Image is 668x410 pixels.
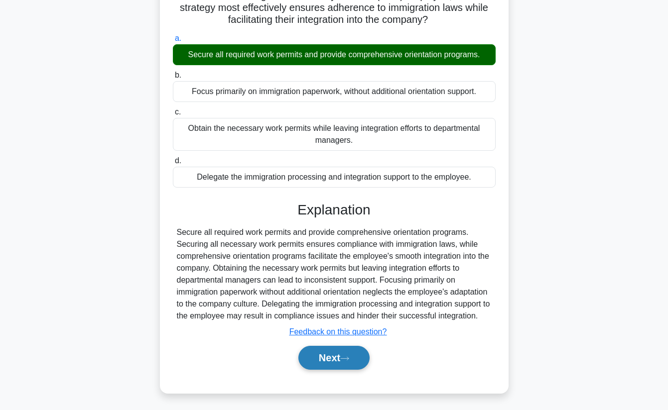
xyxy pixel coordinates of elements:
[177,226,492,322] div: Secure all required work permits and provide comprehensive orientation programs. Securing all nec...
[173,118,496,151] div: Obtain the necessary work permits while leaving integration efforts to departmental managers.
[173,81,496,102] div: Focus primarily on immigration paperwork, without additional orientation support.
[179,202,490,218] h3: Explanation
[173,44,496,65] div: Secure all required work permits and provide comprehensive orientation programs.
[175,71,181,79] span: b.
[175,34,181,42] span: a.
[298,346,370,370] button: Next
[175,107,181,116] span: c.
[175,156,181,165] span: d.
[173,167,496,188] div: Delegate the immigration processing and integration support to the employee.
[289,327,387,336] a: Feedback on this question?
